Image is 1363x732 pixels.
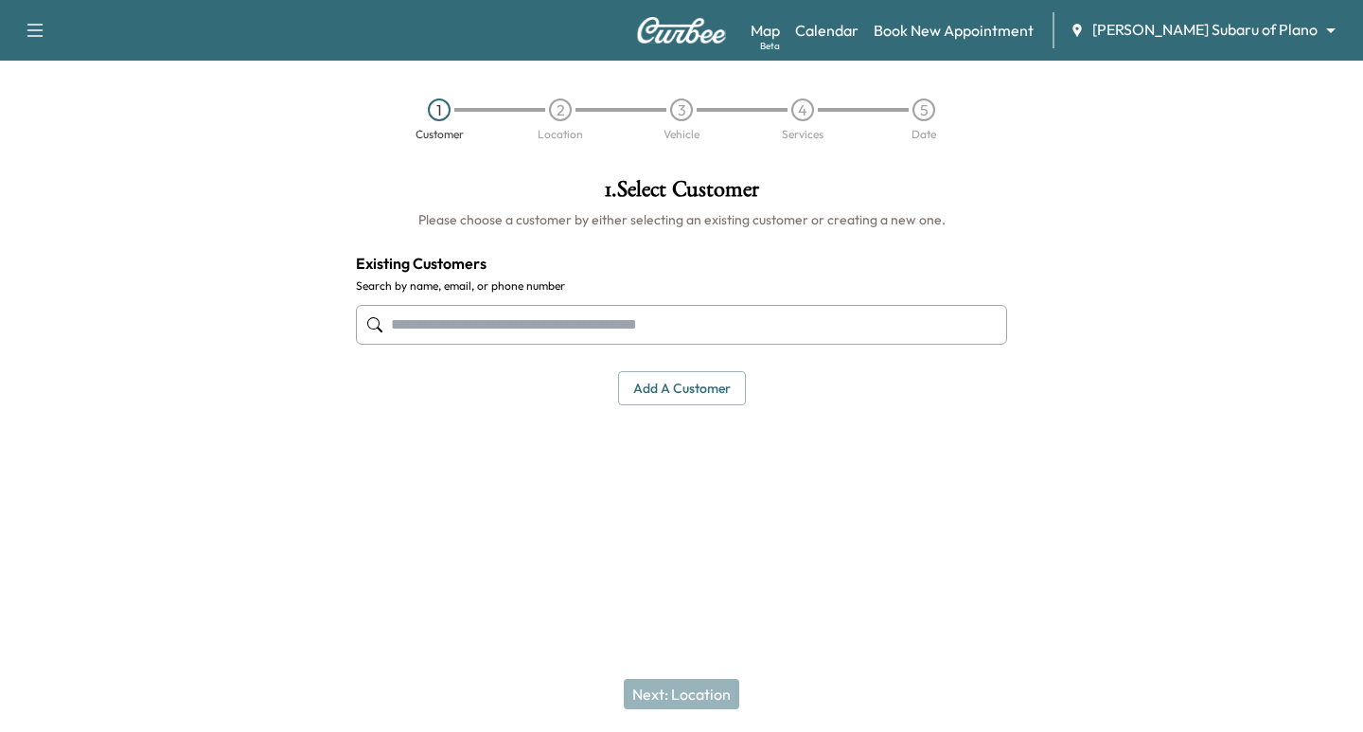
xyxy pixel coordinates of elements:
div: 3 [670,98,693,121]
img: Curbee Logo [636,17,727,44]
span: [PERSON_NAME] Subaru of Plano [1092,19,1318,41]
div: Date [912,129,936,140]
div: Customer [416,129,464,140]
div: 1 [428,98,451,121]
div: Vehicle [664,129,699,140]
a: Book New Appointment [874,19,1034,42]
div: 5 [912,98,935,121]
div: 2 [549,98,572,121]
div: Beta [760,39,780,53]
h1: 1 . Select Customer [356,178,1007,210]
a: Calendar [795,19,859,42]
label: Search by name, email, or phone number [356,278,1007,294]
div: 4 [791,98,814,121]
h6: Please choose a customer by either selecting an existing customer or creating a new one. [356,210,1007,229]
h4: Existing Customers [356,252,1007,275]
button: Add a customer [618,371,746,406]
div: Location [538,129,583,140]
a: MapBeta [751,19,780,42]
div: Services [782,129,823,140]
